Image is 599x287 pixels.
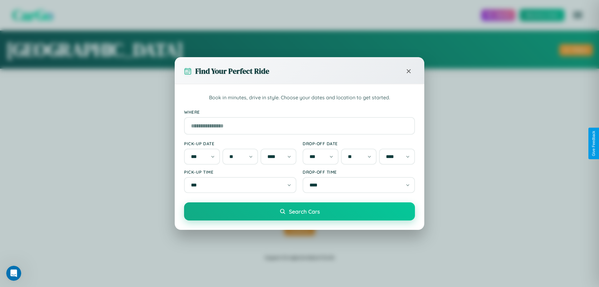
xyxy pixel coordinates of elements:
[184,94,415,102] p: Book in minutes, drive in style. Choose your dates and location to get started.
[195,66,269,76] h3: Find Your Perfect Ride
[184,109,415,115] label: Where
[184,141,296,146] label: Pick-up Date
[289,208,320,215] span: Search Cars
[303,141,415,146] label: Drop-off Date
[303,169,415,175] label: Drop-off Time
[184,202,415,220] button: Search Cars
[184,169,296,175] label: Pick-up Time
